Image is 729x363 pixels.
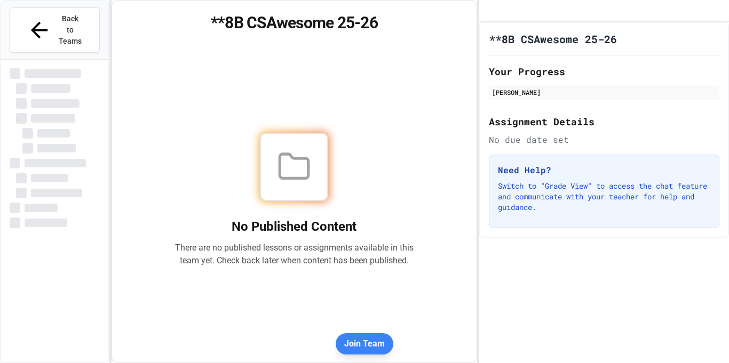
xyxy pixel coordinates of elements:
h2: Assignment Details [489,114,720,129]
span: Back to Teams [58,13,83,47]
button: Back to Teams [10,7,100,53]
div: No due date set [489,133,720,146]
h3: Need Help? [498,164,711,176]
p: There are no published lessons or assignments available in this team yet. Check back later when c... [175,241,414,267]
h1: **8B CSAwesome 25-26 [125,13,463,33]
p: Switch to "Grade View" to access the chat feature and communicate with your teacher for help and ... [498,181,711,213]
h2: No Published Content [175,218,414,235]
h2: Your Progress [489,64,720,79]
div: [PERSON_NAME] [492,87,717,97]
button: Join Team [336,333,393,354]
h1: **8B CSAwesome 25-26 [489,31,617,46]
